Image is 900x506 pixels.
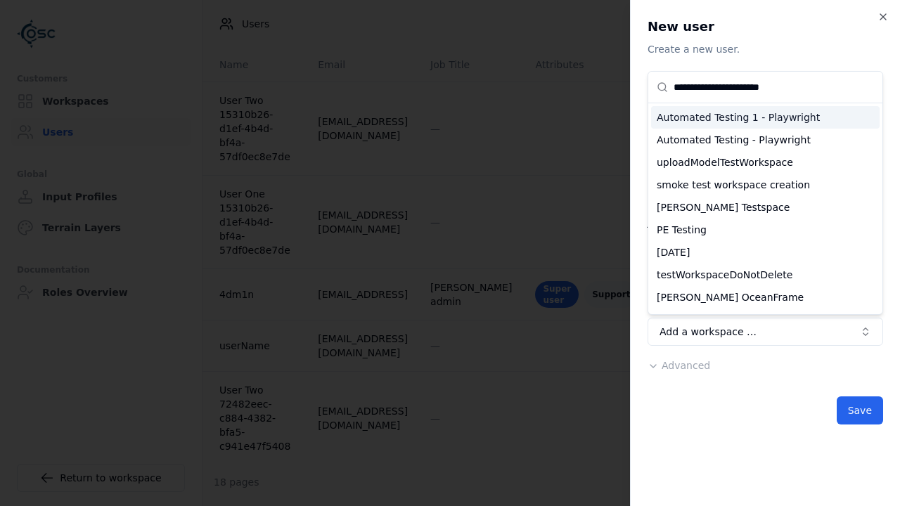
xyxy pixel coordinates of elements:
[651,286,880,309] div: [PERSON_NAME] OceanFrame
[651,241,880,264] div: [DATE]
[651,129,880,151] div: Automated Testing - Playwright
[651,106,880,129] div: Automated Testing 1 - Playwright
[651,219,880,241] div: PE Testing
[651,174,880,196] div: smoke test workspace creation
[651,151,880,174] div: uploadModelTestWorkspace
[648,103,882,314] div: Suggestions
[651,264,880,286] div: testWorkspaceDoNotDelete
[651,309,880,331] div: usama test 4
[651,196,880,219] div: [PERSON_NAME] Testspace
